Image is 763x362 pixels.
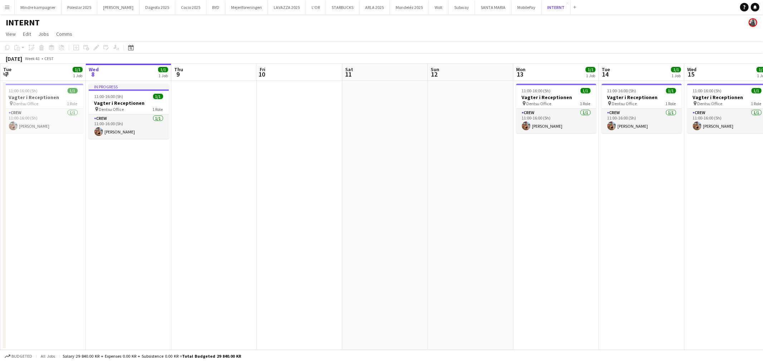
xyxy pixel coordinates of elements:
span: 1 Role [153,107,163,112]
span: 1/1 [68,88,78,93]
app-card-role: Crew1/111:00-16:00 (5h)[PERSON_NAME] [89,114,169,139]
button: Subway [449,0,475,14]
span: View [6,31,16,37]
span: Jobs [38,31,49,37]
span: Total Budgeted 29 840.00 KR [182,353,241,359]
span: 8 [88,70,99,78]
div: In progress [89,84,169,89]
span: Dentsu Office [99,107,124,112]
span: 7 [2,70,11,78]
button: Polestar 2025 [62,0,97,14]
div: 1 Job [158,73,168,78]
span: Thu [174,66,183,73]
button: Mejeriforeningen [225,0,268,14]
button: ARLA 2025 [360,0,390,14]
span: 1/1 [158,67,168,72]
div: 1 Job [671,73,681,78]
span: Wed [687,66,696,73]
span: 14 [601,70,610,78]
div: CEST [44,56,54,61]
button: Cocio 2025 [175,0,206,14]
span: 12 [430,70,439,78]
button: Mondeléz 2025 [390,0,429,14]
span: 1/1 [73,67,83,72]
a: Jobs [35,29,52,39]
span: Fri [260,66,265,73]
span: All jobs [39,353,57,359]
span: 13 [515,70,525,78]
a: Comms [53,29,75,39]
span: 1 Role [751,101,762,106]
span: 1/1 [153,94,163,99]
span: Edit [23,31,31,37]
span: 11:00-16:00 (5h) [693,88,722,93]
span: 1/1 [581,88,591,93]
button: INTERNT [542,0,571,14]
span: 1/1 [666,88,676,93]
span: 1/1 [586,67,596,72]
h1: INTERNT [6,17,40,28]
span: Comms [56,31,72,37]
span: 9 [173,70,183,78]
span: 11:00-16:00 (5h) [9,88,38,93]
button: LAVAZZA 2025 [268,0,306,14]
span: Mon [516,66,525,73]
app-job-card: 11:00-16:00 (5h)1/1Vagter i Receptionen Dentsu Office1 RoleCrew1/111:00-16:00 (5h)[PERSON_NAME] [3,84,83,133]
span: 1/1 [752,88,762,93]
button: L'OR [306,0,326,14]
span: 1 Role [666,101,676,106]
button: Budgeted [4,352,33,360]
span: Dentsu Office [698,101,723,106]
button: MobilePay [512,0,542,14]
span: Budgeted [11,354,32,359]
button: Dagrofa 2025 [140,0,175,14]
app-job-card: In progress11:00-16:00 (5h)1/1Vagter i Receptionen Dentsu Office1 RoleCrew1/111:00-16:00 (5h)[PER... [89,84,169,139]
app-card-role: Crew1/111:00-16:00 (5h)[PERSON_NAME] [516,109,596,133]
span: 11:00-16:00 (5h) [94,94,123,99]
span: Sat [345,66,353,73]
span: Dentsu Office [14,101,39,106]
span: Dentsu Office [527,101,552,106]
button: Wolt [429,0,449,14]
h3: Vagter i Receptionen [516,94,596,101]
button: BYD [206,0,225,14]
div: [DATE] [6,55,22,62]
span: 1/1 [671,67,681,72]
a: Edit [20,29,34,39]
span: 10 [259,70,265,78]
span: Week 41 [24,56,41,61]
span: 1 Role [67,101,78,106]
button: [PERSON_NAME] [97,0,140,14]
span: 11 [344,70,353,78]
div: Salary 29 840.00 KR + Expenses 0.00 KR + Subsistence 0.00 KR = [63,353,241,359]
button: SANTA MARIA [475,0,512,14]
a: View [3,29,19,39]
app-user-avatar: Mia Tidemann [749,18,757,27]
span: 11:00-16:00 (5h) [607,88,636,93]
button: Mindre kampagner [15,0,62,14]
span: 15 [686,70,696,78]
app-card-role: Crew1/111:00-16:00 (5h)[PERSON_NAME] [602,109,682,133]
div: 1 Job [73,73,82,78]
button: STARBUCKS [326,0,360,14]
app-job-card: 11:00-16:00 (5h)1/1Vagter i Receptionen Dentsu Office1 RoleCrew1/111:00-16:00 (5h)[PERSON_NAME] [516,84,596,133]
span: Tue [3,66,11,73]
span: Tue [602,66,610,73]
span: Dentsu Office [612,101,637,106]
app-card-role: Crew1/111:00-16:00 (5h)[PERSON_NAME] [3,109,83,133]
span: 11:00-16:00 (5h) [522,88,551,93]
h3: Vagter i Receptionen [89,100,169,106]
span: Sun [431,66,439,73]
h3: Vagter i Receptionen [602,94,682,101]
h3: Vagter i Receptionen [3,94,83,101]
span: Wed [89,66,99,73]
span: 1 Role [580,101,591,106]
app-job-card: 11:00-16:00 (5h)1/1Vagter i Receptionen Dentsu Office1 RoleCrew1/111:00-16:00 (5h)[PERSON_NAME] [602,84,682,133]
div: 1 Job [586,73,595,78]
